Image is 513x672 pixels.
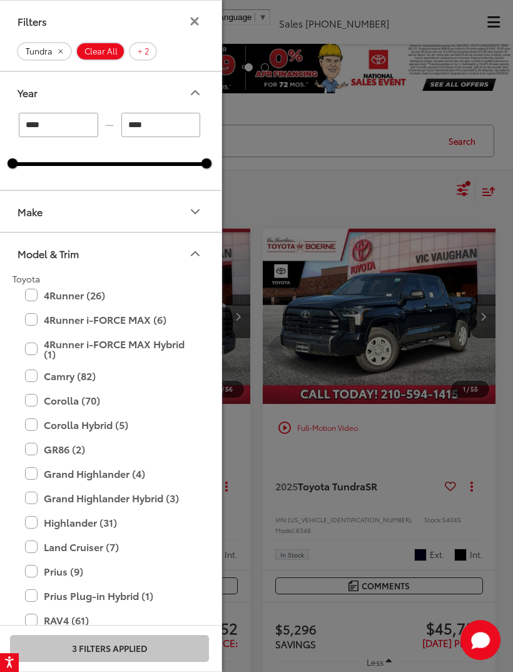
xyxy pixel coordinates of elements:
div: Year [18,86,38,98]
label: Grand Highlander (4) [25,463,194,485]
span: Tundra [26,46,53,56]
button: remove Tundra [17,42,72,61]
div: Make [18,205,43,217]
label: Land Cruiser (7) [25,536,194,558]
button: Clear All [76,42,125,61]
label: Prius Plug-in Hybrid (1) [25,585,194,607]
label: Prius (9) [25,561,194,582]
label: Grand Highlander Hybrid (3) [25,487,194,509]
label: Highlander (31) [25,512,194,534]
label: 4Runner (26) [25,284,194,306]
svg: Start Chat [460,620,500,660]
label: RAV4 (61) [25,609,194,631]
span: + 2 [138,46,150,56]
input: minimum [19,113,98,137]
button: Filters [186,16,203,26]
input: maximum [121,113,201,137]
span: — [102,120,118,130]
div: Year [188,85,203,100]
label: Corolla (70) [25,390,194,411]
button: + 2 [129,42,157,61]
span: Toyota [13,272,40,285]
label: 4Runner i-FORCE MAX Hybrid (1) [25,333,194,365]
div: Model & Trim [188,246,203,261]
label: GR86 (2) [25,438,194,460]
span: Clear All [84,46,118,56]
div: Model & Trim [18,247,79,259]
div: Filters [18,15,47,27]
button: 3 Filters Applied [10,635,209,662]
button: Toggle Chat Window [460,620,500,660]
label: Corolla Hybrid (5) [25,414,194,436]
div: Make [188,204,203,219]
label: 4Runner i-FORCE MAX (6) [25,309,194,331]
label: Camry (82) [25,365,194,387]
